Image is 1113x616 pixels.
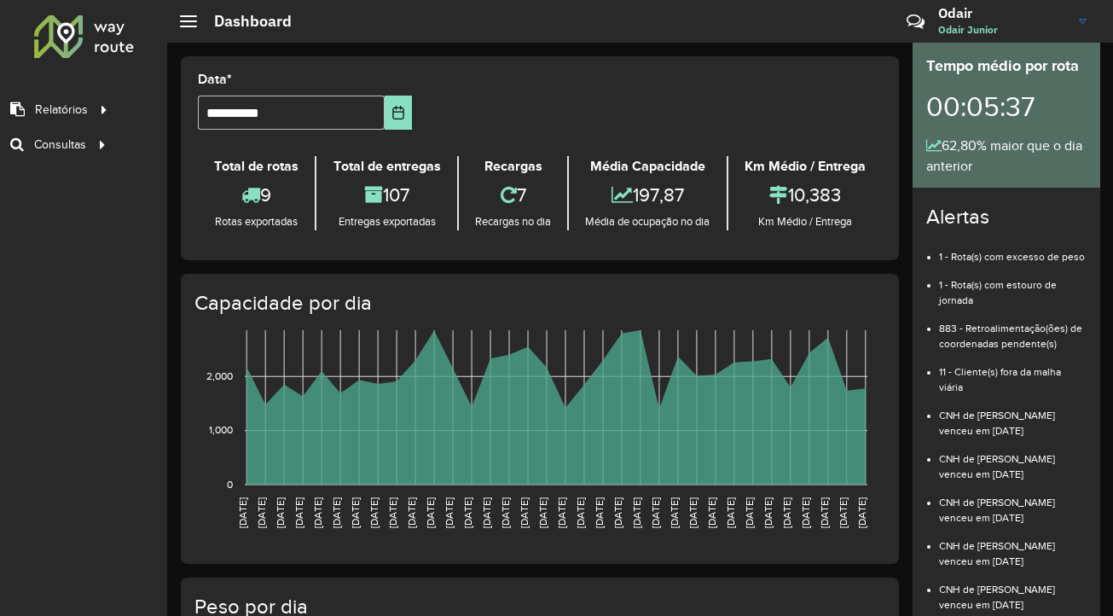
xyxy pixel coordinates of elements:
[481,497,492,528] text: [DATE]
[209,425,233,436] text: 1,000
[385,96,412,130] button: Choose Date
[463,156,563,177] div: Recargas
[202,177,310,213] div: 9
[202,213,310,230] div: Rotas exportadas
[34,136,86,154] span: Consultas
[939,395,1087,439] li: CNH de [PERSON_NAME] venceu em [DATE]
[237,497,248,528] text: [DATE]
[781,497,792,528] text: [DATE]
[926,55,1087,78] div: Tempo médio por rota
[762,497,774,528] text: [DATE]
[463,177,563,213] div: 7
[537,497,548,528] text: [DATE]
[425,497,436,528] text: [DATE]
[256,497,267,528] text: [DATE]
[463,213,563,230] div: Recargas no dia
[519,497,530,528] text: [DATE]
[631,497,642,528] text: [DATE]
[197,12,292,31] h2: Dashboard
[939,308,1087,352] li: 883 - Retroalimentação(ões) de coordenadas pendente(s)
[938,5,1066,21] h3: Odair
[838,497,849,528] text: [DATE]
[573,213,722,230] div: Média de ocupação no dia
[575,497,586,528] text: [DATE]
[612,497,623,528] text: [DATE]
[744,497,755,528] text: [DATE]
[733,177,878,213] div: 10,383
[387,497,398,528] text: [DATE]
[198,69,232,90] label: Data
[939,482,1087,526] li: CNH de [PERSON_NAME] venceu em [DATE]
[926,78,1087,136] div: 00:05:37
[939,526,1087,569] li: CNH de [PERSON_NAME] venceu em [DATE]
[650,497,661,528] text: [DATE]
[202,156,310,177] div: Total de rotas
[321,213,452,230] div: Entregas exportadas
[897,3,934,40] a: Contato Rápido
[227,479,233,490] text: 0
[669,497,680,528] text: [DATE]
[312,497,323,528] text: [DATE]
[275,497,286,528] text: [DATE]
[687,497,699,528] text: [DATE]
[939,569,1087,613] li: CNH de [PERSON_NAME] venceu em [DATE]
[939,264,1087,308] li: 1 - Rota(s) com estouro de jornada
[194,291,882,316] h4: Capacidade por dia
[462,497,473,528] text: [DATE]
[406,497,417,528] text: [DATE]
[35,101,88,119] span: Relatórios
[573,156,722,177] div: Média Capacidade
[800,497,811,528] text: [DATE]
[939,236,1087,264] li: 1 - Rota(s) com excesso de peso
[939,439,1087,482] li: CNH de [PERSON_NAME] venceu em [DATE]
[573,177,722,213] div: 197,87
[725,497,736,528] text: [DATE]
[938,22,1066,38] span: Odair Junior
[331,497,342,528] text: [DATE]
[594,497,605,528] text: [DATE]
[819,497,830,528] text: [DATE]
[350,497,361,528] text: [DATE]
[733,213,878,230] div: Km Médio / Entrega
[293,497,304,528] text: [DATE]
[856,497,867,528] text: [DATE]
[500,497,511,528] text: [DATE]
[556,497,567,528] text: [DATE]
[321,156,452,177] div: Total de entregas
[206,370,233,381] text: 2,000
[939,352,1087,395] li: 11 - Cliente(s) fora da malha viária
[926,205,1087,230] h4: Alertas
[706,497,717,528] text: [DATE]
[926,136,1087,177] div: 62,80% maior que o dia anterior
[321,177,452,213] div: 107
[733,156,878,177] div: Km Médio / Entrega
[368,497,380,528] text: [DATE]
[443,497,455,528] text: [DATE]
